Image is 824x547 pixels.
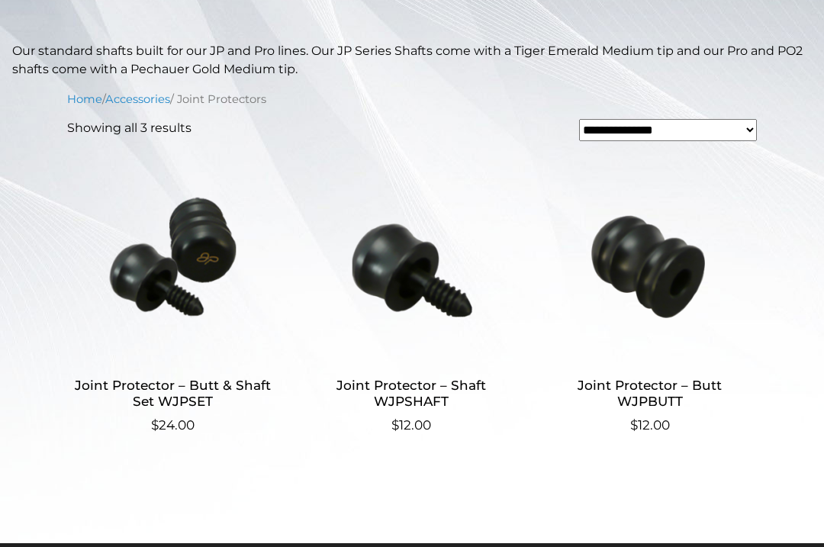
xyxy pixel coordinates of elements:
[67,120,192,138] p: Showing all 3 results
[105,93,170,107] a: Accessories
[305,372,517,417] h2: Joint Protector – Shaft WJPSHAFT
[391,418,431,433] bdi: 12.00
[391,418,399,433] span: $
[151,418,159,433] span: $
[67,372,279,417] h2: Joint Protector – Butt & Shaft Set WJPSET
[544,154,756,360] img: Joint Protector - Butt WJPBUTT
[151,418,195,433] bdi: 24.00
[67,154,279,436] a: Joint Protector – Butt & Shaft Set WJPSET $24.00
[67,93,102,107] a: Home
[630,418,670,433] bdi: 12.00
[579,120,757,142] select: Shop order
[544,154,756,436] a: Joint Protector – Butt WJPBUTT $12.00
[12,43,812,79] p: Our standard shafts built for our JP and Pro lines. Our JP Series Shafts come with a Tiger Emeral...
[305,154,517,360] img: Joint Protector - Shaft WJPSHAFT
[67,154,279,360] img: Joint Protector - Butt & Shaft Set WJPSET
[305,154,517,436] a: Joint Protector – Shaft WJPSHAFT $12.00
[630,418,638,433] span: $
[544,372,756,417] h2: Joint Protector – Butt WJPBUTT
[67,92,757,108] nav: Breadcrumb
